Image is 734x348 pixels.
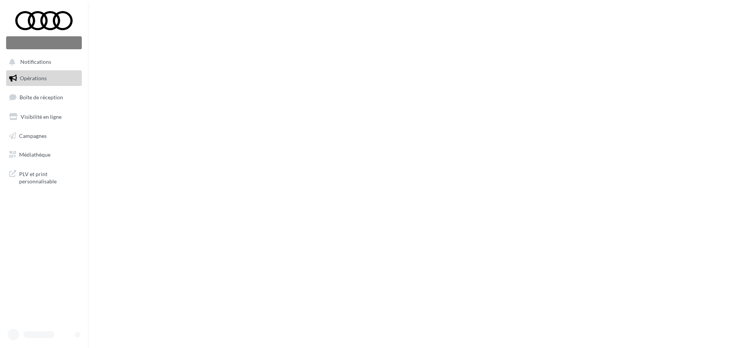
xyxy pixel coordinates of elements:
a: Médiathèque [5,147,83,163]
span: PLV et print personnalisable [19,169,79,185]
span: Médiathèque [19,151,50,158]
a: Opérations [5,70,83,86]
div: Nouvelle campagne [6,36,82,49]
span: Campagnes [19,132,47,139]
span: Opérations [20,75,47,81]
a: PLV et print personnalisable [5,166,83,188]
span: Boîte de réception [19,94,63,100]
a: Visibilité en ligne [5,109,83,125]
a: Boîte de réception [5,89,83,105]
span: Notifications [20,59,51,65]
a: Campagnes [5,128,83,144]
span: Visibilité en ligne [21,113,62,120]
